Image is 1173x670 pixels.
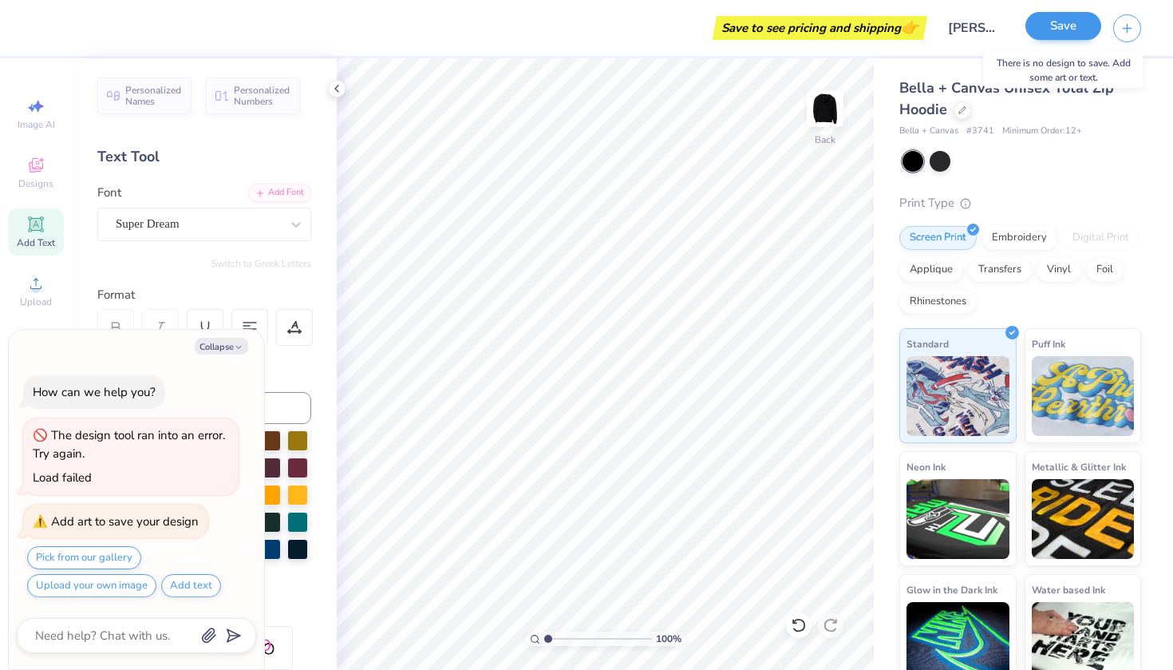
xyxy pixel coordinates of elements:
button: Add text [161,574,221,597]
div: Add art to save your design [51,513,199,529]
div: Digital Print [1062,226,1139,250]
span: Personalized Names [125,85,182,107]
button: Save [1025,12,1101,40]
button: Switch to Greek Letters [211,257,311,270]
img: Metallic & Glitter Ink [1032,479,1135,559]
input: Untitled Design [935,12,1013,44]
div: Vinyl [1037,258,1081,282]
label: Font [97,184,121,202]
img: Back [809,93,841,125]
div: Back [815,133,835,147]
span: Personalized Numbers [234,85,290,107]
img: Standard [906,356,1009,436]
div: Embroidery [981,226,1057,250]
div: Format [97,286,313,304]
button: Collapse [195,338,248,355]
span: Upload [20,295,52,308]
div: How can we help you? [33,384,156,400]
span: Designs [18,177,53,190]
button: Upload your own image [27,574,156,597]
span: Water based Ink [1032,581,1105,598]
span: Glow in the Dark Ink [906,581,997,598]
span: # 3741 [966,125,994,138]
span: Image AI [18,118,55,131]
div: Applique [899,258,963,282]
span: Puff Ink [1032,335,1065,352]
div: Save to see pricing and shipping [717,16,923,40]
div: Screen Print [899,226,977,250]
div: Foil [1086,258,1124,282]
div: Add Font [248,184,311,202]
div: Transfers [968,258,1032,282]
span: Bella + Canvas Unisex Total Zip Hoodie [899,78,1114,119]
div: Rhinestones [899,290,977,314]
span: 100 % [656,632,681,646]
span: Minimum Order: 12 + [1002,125,1082,138]
span: Neon Ink [906,458,946,475]
span: Metallic & Glitter Ink [1032,458,1126,475]
div: The design tool ran into an error. Try again. [33,427,225,462]
img: Neon Ink [906,479,1009,559]
span: Bella + Canvas [899,125,958,138]
span: Standard [906,335,949,352]
div: There is no design to save. Add some art or text. [984,52,1143,89]
div: Print Type [899,194,1141,212]
img: Puff Ink [1032,356,1135,436]
button: Pick from our gallery [27,546,141,569]
div: Load failed [33,470,92,486]
span: 👉 [901,18,918,37]
span: Add Text [17,236,55,249]
div: Text Tool [97,146,311,168]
